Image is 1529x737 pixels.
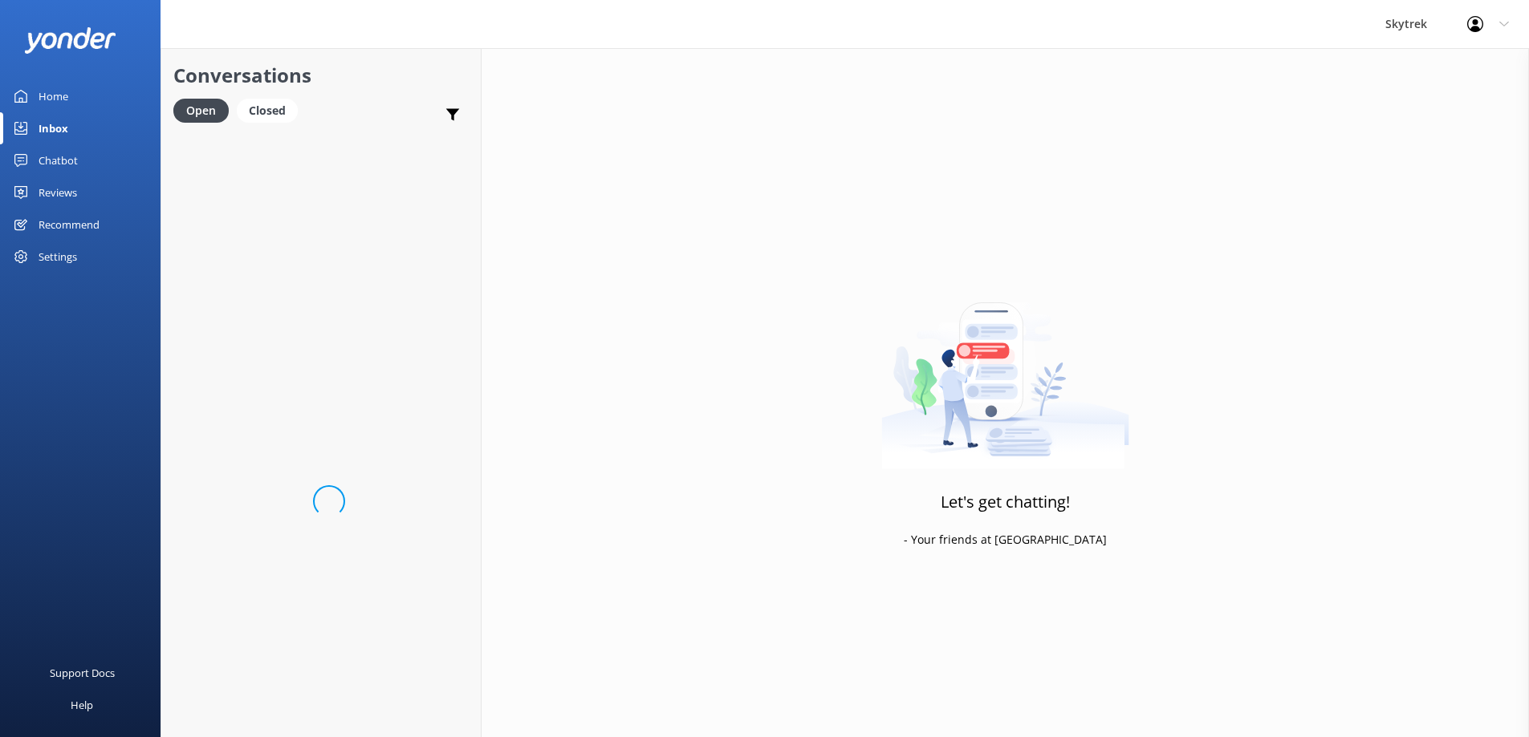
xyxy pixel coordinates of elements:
[71,689,93,721] div: Help
[237,99,298,123] div: Closed
[173,101,237,119] a: Open
[881,269,1129,469] img: artwork of a man stealing a conversation from at giant smartphone
[39,80,68,112] div: Home
[237,101,306,119] a: Closed
[39,144,78,176] div: Chatbot
[173,99,229,123] div: Open
[904,531,1107,549] p: - Your friends at [GEOGRAPHIC_DATA]
[173,60,469,91] h2: Conversations
[39,176,77,209] div: Reviews
[39,209,100,241] div: Recommend
[24,27,116,54] img: yonder-white-logo.png
[50,657,115,689] div: Support Docs
[39,112,68,144] div: Inbox
[941,489,1070,515] h3: Let's get chatting!
[39,241,77,273] div: Settings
